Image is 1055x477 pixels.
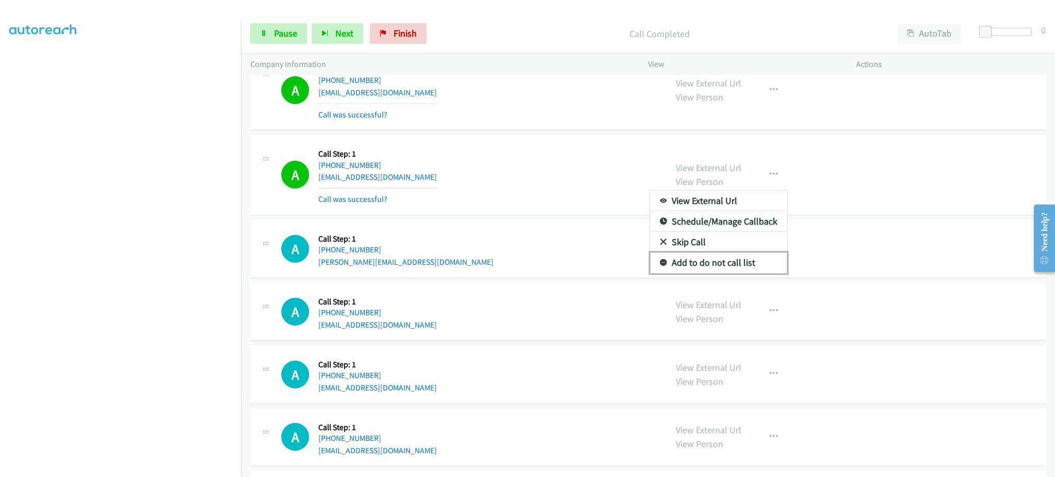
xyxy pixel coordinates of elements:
h1: A [281,298,309,326]
div: The call is yet to be attempted [281,235,309,263]
div: The call is yet to be attempted [281,298,309,326]
h1: A [281,361,309,388]
h1: A [281,235,309,263]
a: View External Url [650,191,787,211]
div: The call is yet to be attempted [281,423,309,451]
iframe: Resource Center [1026,197,1055,279]
a: Schedule/Manage Callback [650,211,787,232]
a: Add to do not call list [650,252,787,273]
a: Skip Call [650,232,787,252]
h1: A [281,423,309,451]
